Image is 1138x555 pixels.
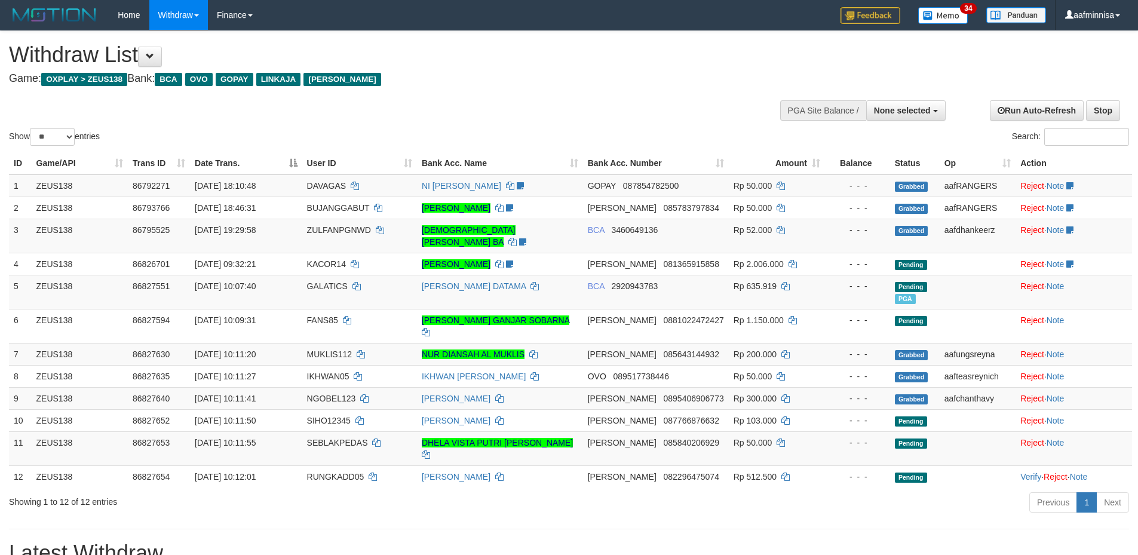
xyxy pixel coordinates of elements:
[422,416,490,425] a: [PERSON_NAME]
[32,465,128,487] td: ZEUS138
[9,431,32,465] td: 11
[9,219,32,253] td: 3
[611,225,658,235] span: Copy 3460649136 to clipboard
[830,280,885,292] div: - - -
[133,416,170,425] span: 86827652
[1016,409,1132,431] td: ·
[32,174,128,197] td: ZEUS138
[32,219,128,253] td: ZEUS138
[664,203,719,213] span: Copy 085783797834 to clipboard
[303,73,381,86] span: [PERSON_NAME]
[990,100,1084,121] a: Run Auto-Refresh
[734,349,777,359] span: Rp 200.000
[133,315,170,325] span: 86827594
[9,365,32,387] td: 8
[195,259,256,269] span: [DATE] 09:32:21
[1016,174,1132,197] td: ·
[133,181,170,191] span: 86792271
[734,281,777,291] span: Rp 635.919
[1016,309,1132,343] td: ·
[1016,465,1132,487] td: · ·
[1047,203,1065,213] a: Note
[41,73,127,86] span: OXPLAY > ZEUS138
[32,152,128,174] th: Game/API: activate to sort column ascending
[9,275,32,309] td: 5
[422,349,524,359] a: NUR DIANSAH AL MUKLIS
[422,181,501,191] a: NI [PERSON_NAME]
[588,394,657,403] span: [PERSON_NAME]
[588,315,657,325] span: [PERSON_NAME]
[874,106,931,115] span: None selected
[895,350,928,360] span: Grabbed
[734,259,784,269] span: Rp 2.006.000
[307,225,371,235] span: ZULFANPGNWD
[422,438,573,447] a: DHELA VISTA PUTRI [PERSON_NAME]
[1047,181,1065,191] a: Note
[1086,100,1120,121] a: Stop
[734,203,772,213] span: Rp 50.000
[195,416,256,425] span: [DATE] 10:11:50
[195,472,256,482] span: [DATE] 10:12:01
[1020,225,1044,235] a: Reject
[918,7,968,24] img: Button%20Memo.svg
[1096,492,1129,513] a: Next
[195,315,256,325] span: [DATE] 10:09:31
[30,128,75,146] select: Showentries
[1044,128,1129,146] input: Search:
[256,73,301,86] span: LINKAJA
[830,314,885,326] div: - - -
[588,281,605,291] span: BCA
[9,387,32,409] td: 9
[1047,394,1065,403] a: Note
[302,152,417,174] th: User ID: activate to sort column ascending
[611,281,658,291] span: Copy 2920943783 to clipboard
[185,73,213,86] span: OVO
[895,294,916,304] span: Marked by aafnoeunsreypich
[307,472,364,482] span: RUNGKADD05
[32,253,128,275] td: ZEUS138
[940,365,1016,387] td: aafteasreynich
[422,203,490,213] a: [PERSON_NAME]
[216,73,253,86] span: GOPAY
[1047,225,1065,235] a: Note
[1020,203,1044,213] a: Reject
[895,316,927,326] span: Pending
[940,174,1016,197] td: aafRANGERS
[422,281,526,291] a: [PERSON_NAME] DATAMA
[195,203,256,213] span: [DATE] 18:46:31
[133,472,170,482] span: 86827654
[133,394,170,403] span: 86827640
[1047,416,1065,425] a: Note
[734,315,784,325] span: Rp 1.150.000
[307,349,352,359] span: MUKLIS112
[830,202,885,214] div: - - -
[1016,219,1132,253] td: ·
[664,259,719,269] span: Copy 081365915858 to clipboard
[940,219,1016,253] td: aafdhankeerz
[307,372,349,381] span: IKHWAN05
[1047,438,1065,447] a: Note
[664,349,719,359] span: Copy 085643144932 to clipboard
[664,438,719,447] span: Copy 085840206929 to clipboard
[1016,343,1132,365] td: ·
[9,73,747,85] h4: Game: Bank:
[1016,275,1132,309] td: ·
[1020,438,1044,447] a: Reject
[940,197,1016,219] td: aafRANGERS
[1016,253,1132,275] td: ·
[588,225,605,235] span: BCA
[195,438,256,447] span: [DATE] 10:11:55
[133,281,170,291] span: 86827551
[960,3,976,14] span: 34
[307,416,351,425] span: SIHO12345
[32,365,128,387] td: ZEUS138
[32,343,128,365] td: ZEUS138
[307,438,368,447] span: SEBLAKPEDAS
[1076,492,1097,513] a: 1
[1020,349,1044,359] a: Reject
[417,152,583,174] th: Bank Acc. Name: activate to sort column ascending
[588,181,616,191] span: GOPAY
[1044,472,1068,482] a: Reject
[1020,394,1044,403] a: Reject
[307,394,356,403] span: NGOBEL123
